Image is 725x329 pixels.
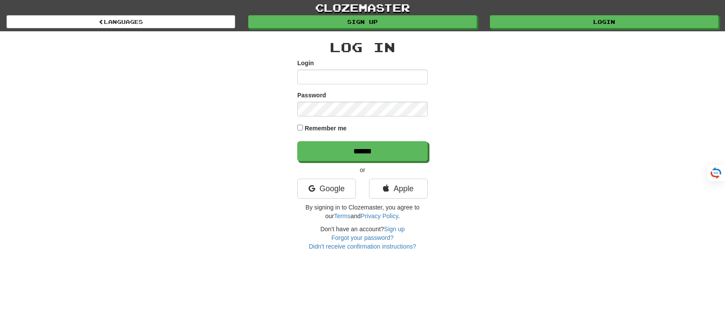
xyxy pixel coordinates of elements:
[297,91,326,100] label: Password
[369,179,428,199] a: Apple
[297,225,428,251] div: Don't have an account?
[297,40,428,54] h2: Log In
[297,59,314,67] label: Login
[309,243,416,250] a: Didn't receive confirmation instructions?
[361,213,398,219] a: Privacy Policy
[384,226,405,233] a: Sign up
[297,179,356,199] a: Google
[490,15,718,28] a: Login
[334,213,350,219] a: Terms
[7,15,235,28] a: Languages
[248,15,477,28] a: Sign up
[305,124,347,133] label: Remember me
[297,166,428,174] p: or
[297,203,428,220] p: By signing in to Clozemaster, you agree to our and .
[331,234,393,241] a: Forgot your password?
